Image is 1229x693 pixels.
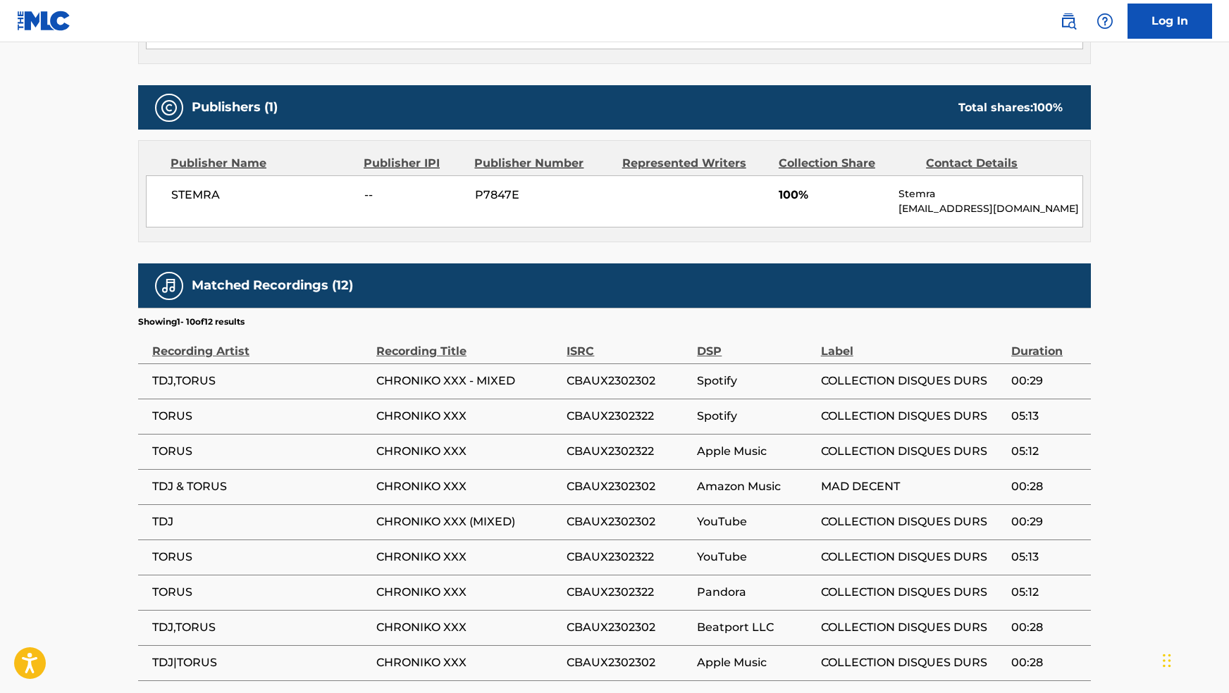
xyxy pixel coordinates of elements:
[821,443,1004,460] span: COLLECTION DISQUES DURS
[1054,7,1082,35] a: Public Search
[821,513,1004,530] span: COLLECTION DISQUES DURS
[697,373,813,389] span: Spotify
[821,549,1004,566] span: COLLECTION DISQUES DURS
[1163,639,1171,682] div: Drag
[697,478,813,495] span: Amazon Music
[376,619,560,636] span: CHRONIKO XXX
[697,328,813,360] div: DSP
[821,328,1004,360] div: Label
[1011,478,1084,495] span: 00:28
[697,654,813,671] span: Apple Music
[779,155,915,172] div: Collection Share
[152,408,369,425] span: TORUS
[152,328,369,360] div: Recording Artist
[1060,13,1077,30] img: search
[376,549,560,566] span: CHRONIKO XXX
[1011,654,1084,671] span: 00:28
[567,408,690,425] span: CBAUX2302322
[567,619,690,636] span: CBAUX2302302
[1097,13,1113,30] img: help
[821,478,1004,495] span: MAD DECENT
[1159,625,1229,693] iframe: Chat Widget
[376,513,560,530] span: CHRONIKO XXX (MIXED)
[697,408,813,425] span: Spotify
[622,155,768,172] div: Represented Writers
[567,328,690,360] div: ISRC
[1011,408,1084,425] span: 05:13
[161,277,178,294] img: Matched Recordings
[376,478,560,495] span: CHRONIKO XXX
[376,654,560,671] span: CHRONIKO XXX
[821,373,1004,389] span: COLLECTION DISQUES DURS
[1091,7,1119,35] div: Help
[779,187,888,204] span: 100%
[161,99,178,116] img: Publishers
[821,654,1004,671] span: COLLECTION DISQUES DURS
[152,478,369,495] span: TDJ & TORUS
[138,316,245,328] p: Showing 1 - 10 of 12 results
[926,155,1063,172] div: Contact Details
[898,187,1082,201] p: Stemra
[171,187,354,204] span: STEMRA
[567,443,690,460] span: CBAUX2302322
[1011,549,1084,566] span: 05:13
[821,584,1004,601] span: COLLECTION DISQUES DURS
[152,513,369,530] span: TDJ
[567,373,690,389] span: CBAUX2302302
[475,187,612,204] span: P7847E
[958,99,1063,116] div: Total shares:
[821,408,1004,425] span: COLLECTION DISQUES DURS
[192,99,278,115] h5: Publishers (1)
[376,408,560,425] span: CHRONIKO XXX
[1011,584,1084,601] span: 05:12
[567,513,690,530] span: CBAUX2302302
[1033,101,1063,114] span: 100 %
[376,584,560,601] span: CHRONIKO XXX
[697,513,813,530] span: YouTube
[171,155,353,172] div: Publisher Name
[1011,513,1084,530] span: 00:29
[152,584,369,601] span: TORUS
[152,373,369,389] span: TDJ,TORUS
[1011,373,1084,389] span: 00:29
[567,584,690,601] span: CBAUX2302322
[567,478,690,495] span: CBAUX2302302
[152,654,369,671] span: TDJ|TORUS
[697,443,813,460] span: Apple Music
[697,584,813,601] span: Pandora
[821,619,1004,636] span: COLLECTION DISQUES DURS
[567,654,690,671] span: CBAUX2302302
[697,549,813,566] span: YouTube
[364,155,464,172] div: Publisher IPI
[376,373,560,389] span: CHRONIKO XXX - MIXED
[1011,619,1084,636] span: 00:28
[152,549,369,566] span: TORUS
[152,619,369,636] span: TDJ,TORUS
[898,201,1082,216] p: [EMAIL_ADDRESS][DOMAIN_NAME]
[474,155,611,172] div: Publisher Number
[567,549,690,566] span: CBAUX2302322
[152,443,369,460] span: TORUS
[697,619,813,636] span: Beatport LLC
[364,187,464,204] span: --
[376,328,560,360] div: Recording Title
[1011,328,1084,360] div: Duration
[376,443,560,460] span: CHRONIKO XXX
[17,11,71,31] img: MLC Logo
[1128,4,1212,39] a: Log In
[192,277,353,294] h5: Matched Recordings (12)
[1011,443,1084,460] span: 05:12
